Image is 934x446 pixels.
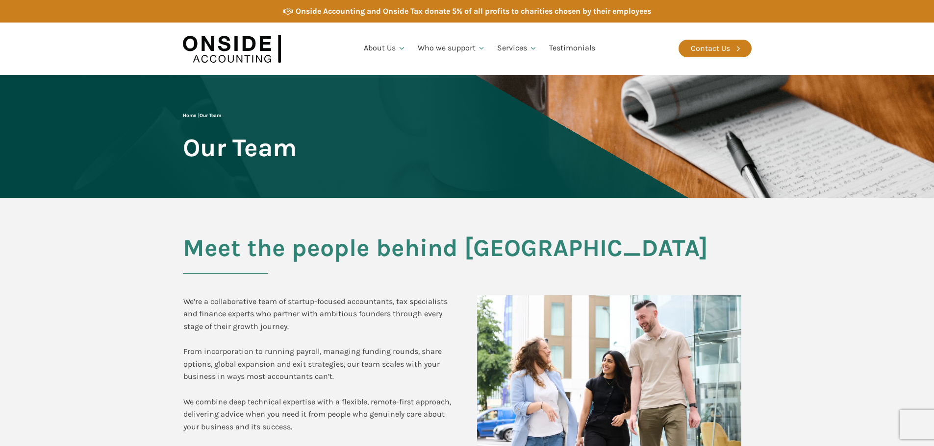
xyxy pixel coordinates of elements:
[183,30,281,68] img: Onside Accounting
[358,32,412,65] a: About Us
[183,113,196,118] a: Home
[412,32,492,65] a: Who we support
[183,235,752,274] h2: Meet the people behind [GEOGRAPHIC_DATA]
[200,113,221,118] span: Our Team
[183,134,297,161] span: Our Team
[691,42,730,55] div: Contact Us
[543,32,601,65] a: Testimonials
[679,40,752,57] a: Contact Us
[296,5,651,18] div: Onside Accounting and Onside Tax donate 5% of all profits to charities chosen by their employees
[183,113,221,118] span: |
[491,32,543,65] a: Services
